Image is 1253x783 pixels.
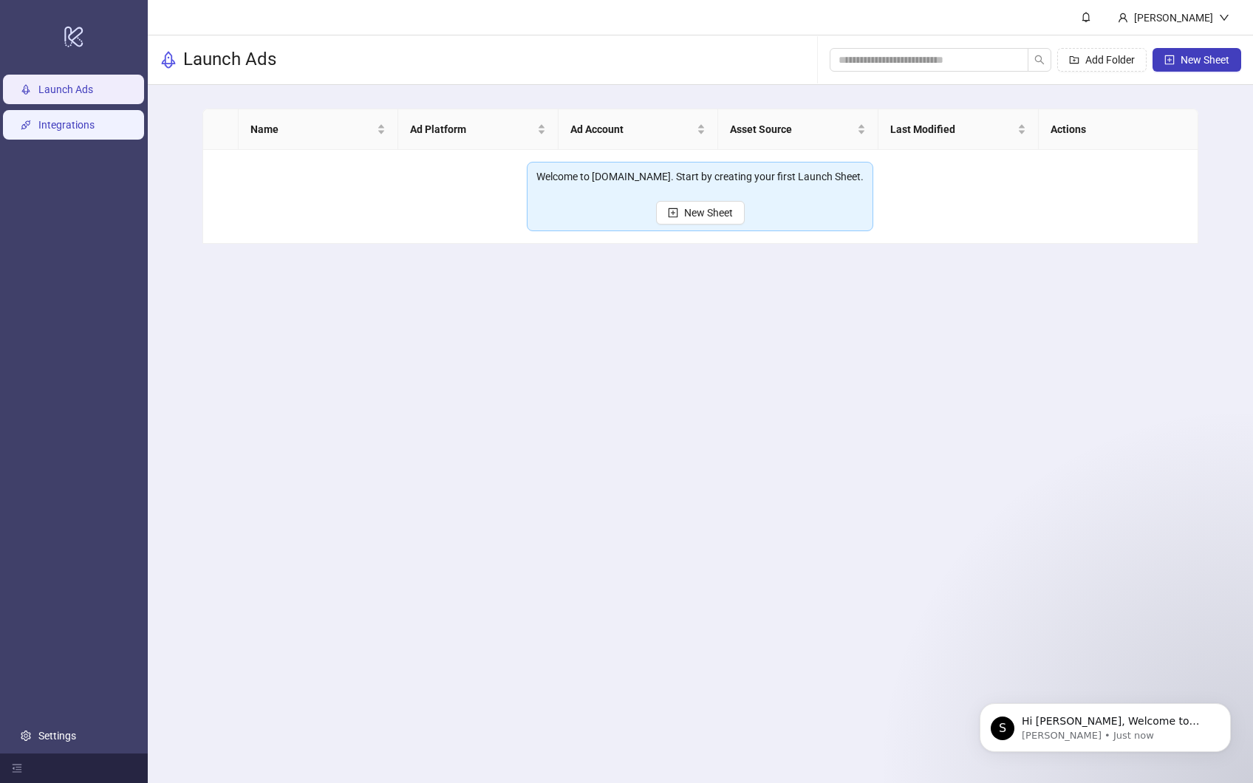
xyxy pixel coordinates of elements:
[1081,12,1091,22] span: bell
[890,121,1014,137] span: Last Modified
[1039,109,1199,150] th: Actions
[1057,48,1147,72] button: Add Folder
[730,121,854,137] span: Asset Source
[1181,54,1229,66] span: New Sheet
[957,672,1253,776] iframe: Intercom notifications message
[1164,55,1175,65] span: plus-square
[570,121,694,137] span: Ad Account
[1219,13,1229,23] span: down
[239,109,399,150] th: Name
[250,121,375,137] span: Name
[1069,55,1079,65] span: folder-add
[160,51,177,69] span: rocket
[38,730,76,742] a: Settings
[536,168,864,185] div: Welcome to [DOMAIN_NAME]. Start by creating your first Launch Sheet.
[38,84,93,96] a: Launch Ads
[1034,55,1045,65] span: search
[684,207,733,219] span: New Sheet
[1128,10,1219,26] div: [PERSON_NAME]
[410,121,534,137] span: Ad Platform
[12,763,22,773] span: menu-fold
[1118,13,1128,23] span: user
[559,109,719,150] th: Ad Account
[656,201,745,225] button: New Sheet
[668,208,678,218] span: plus-square
[398,109,559,150] th: Ad Platform
[878,109,1039,150] th: Last Modified
[38,120,95,131] a: Integrations
[183,48,276,72] h3: Launch Ads
[718,109,878,150] th: Asset Source
[1085,54,1135,66] span: Add Folder
[1153,48,1241,72] button: New Sheet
